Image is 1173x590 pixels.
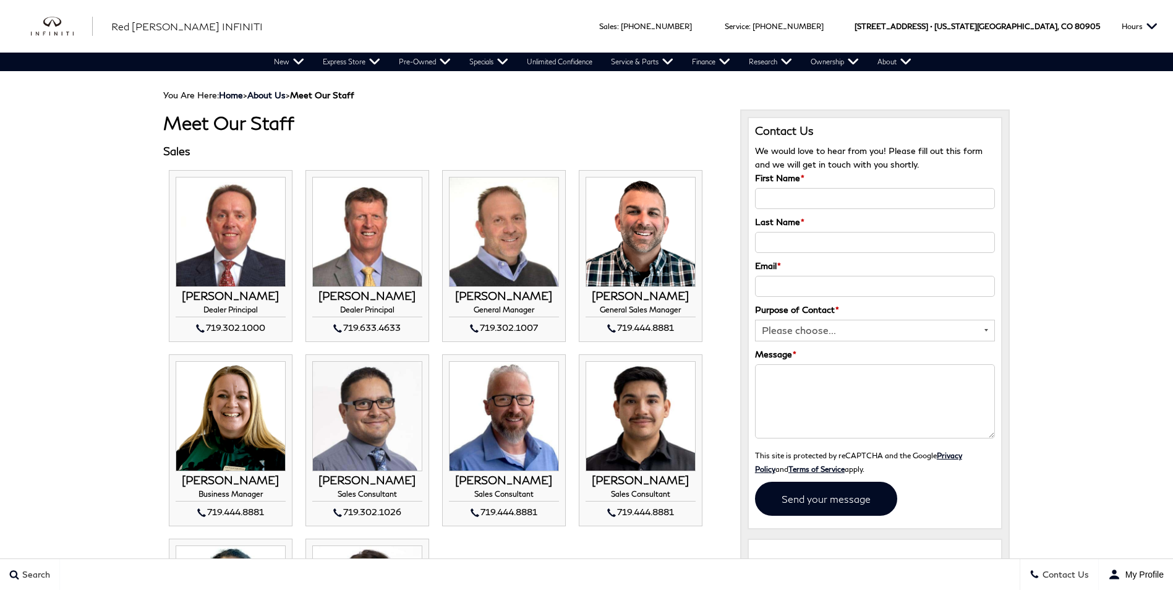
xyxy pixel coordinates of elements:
[390,53,460,71] a: Pre-Owned
[312,320,422,335] div: 719.633.4633
[1099,559,1173,590] button: user-profile-menu
[176,177,286,287] img: THOM BUCKLEY
[449,490,559,502] h4: Sales Consultant
[449,290,559,302] h3: [PERSON_NAME]
[755,145,983,169] span: We would love to hear from you! Please fill out this form and we will get in touch with you shortly.
[755,451,962,473] a: Privacy Policy
[801,53,868,71] a: Ownership
[219,90,354,100] span: >
[31,17,93,36] img: INFINITI
[312,306,422,317] h4: Dealer Principal
[176,361,286,471] img: STEPHANIE DAVISON
[683,53,740,71] a: Finance
[868,53,921,71] a: About
[449,177,559,287] img: JOHN ZUMBO
[163,90,354,100] span: You Are Here:
[176,290,286,302] h3: [PERSON_NAME]
[314,53,390,71] a: Express Store
[176,474,286,487] h3: [PERSON_NAME]
[31,17,93,36] a: infiniti
[725,22,749,31] span: Service
[755,451,962,473] small: This site is protected by reCAPTCHA and the Google and apply.
[312,361,422,471] img: JIMMIE ABEYTA
[449,306,559,317] h4: General Manager
[586,290,696,302] h3: [PERSON_NAME]
[755,171,804,185] label: First Name
[755,259,781,273] label: Email
[755,482,897,516] input: Send your message
[753,22,824,31] a: [PHONE_NUMBER]
[1120,570,1164,579] span: My Profile
[586,361,696,471] img: HUGO GUTIERREZ-CERVANTES
[460,53,518,71] a: Specials
[855,22,1100,31] a: [STREET_ADDRESS] • [US_STATE][GEOGRAPHIC_DATA], CO 80905
[1039,570,1089,580] span: Contact Us
[518,53,602,71] a: Unlimited Confidence
[312,290,422,302] h3: [PERSON_NAME]
[740,53,801,71] a: Research
[586,505,696,519] div: 719.444.8881
[602,53,683,71] a: Service & Parts
[755,348,796,361] label: Message
[586,474,696,487] h3: [PERSON_NAME]
[219,90,243,100] a: Home
[599,22,617,31] span: Sales
[265,53,314,71] a: New
[755,303,839,317] label: Purpose of Contact
[247,90,354,100] span: >
[617,22,619,31] span: :
[176,490,286,502] h4: Business Manager
[788,464,845,473] a: Terms of Service
[163,113,722,133] h1: Meet Our Staff
[449,361,559,471] img: RICH JENKINS
[176,320,286,335] div: 719.302.1000
[621,22,692,31] a: [PHONE_NUMBER]
[449,505,559,519] div: 719.444.8881
[586,490,696,502] h4: Sales Consultant
[755,215,804,229] label: Last Name
[449,320,559,335] div: 719.302.1007
[755,124,996,138] h3: Contact Us
[176,505,286,519] div: 719.444.8881
[312,177,422,287] img: MIKE JORGENSEN
[586,177,696,287] img: ROBERT WARNER
[312,505,422,519] div: 719.302.1026
[111,20,263,32] span: Red [PERSON_NAME] INFINITI
[290,90,354,100] strong: Meet Our Staff
[176,306,286,317] h4: Dealer Principal
[163,90,1010,100] div: Breadcrumbs
[111,19,263,34] a: Red [PERSON_NAME] INFINITI
[312,490,422,502] h4: Sales Consultant
[586,306,696,317] h4: General Sales Manager
[247,90,286,100] a: About Us
[586,320,696,335] div: 719.444.8881
[449,474,559,487] h3: [PERSON_NAME]
[19,570,50,580] span: Search
[749,22,751,31] span: :
[163,145,722,158] h3: Sales
[312,474,422,487] h3: [PERSON_NAME]
[265,53,921,71] nav: Main Navigation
